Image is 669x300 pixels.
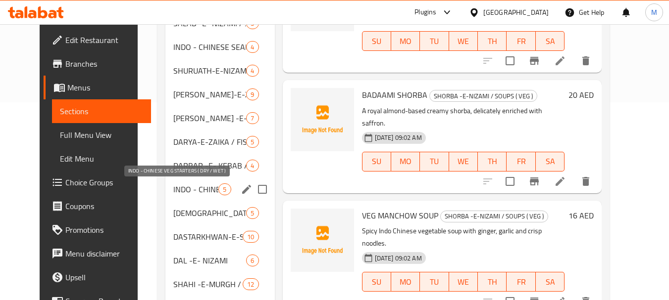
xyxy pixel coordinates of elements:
button: TU [420,152,449,171]
span: 4 [247,66,258,76]
button: TU [420,31,449,51]
div: items [246,136,258,148]
button: FR [507,31,535,51]
button: delete [574,170,598,193]
span: Branches [65,58,144,70]
span: [DATE] 09:02 AM [371,254,426,263]
div: DAL -E- NIZAMI6 [165,249,274,272]
div: SHORBA -E-NIZAMI / SOUPS ( VEG ) [440,211,548,222]
span: TH [482,275,503,289]
span: Select to update [500,171,520,192]
div: items [243,231,258,243]
span: TH [482,34,503,48]
span: WE [453,154,474,169]
span: Coupons [65,200,144,212]
span: DARBAR -E- KEBAB / NON-VEG PLATTERS [173,160,246,171]
span: [PERSON_NAME]-E-ZAIKA / CHICKEN STARTERS [173,88,246,100]
button: MO [391,31,420,51]
span: FR [511,154,531,169]
span: Choice Groups [65,176,144,188]
span: [DATE] 09:02 AM [371,133,426,142]
div: [DEMOGRAPHIC_DATA] NON-VEG STARTERS ( DRY / WET )5 [165,201,274,225]
div: SHURUATH-E-NIZAMI / VEG STARTERS [173,65,246,77]
div: items [243,278,258,290]
span: SU [366,34,387,48]
button: SU [362,152,391,171]
span: 6 [247,256,258,265]
span: SU [366,275,387,289]
div: INDO - CHINESE VEG STARTERS ( DRY / WET )5edit [165,177,274,201]
span: TU [424,34,445,48]
h6: 16 AED [568,209,594,222]
span: MO [395,34,416,48]
span: 4 [247,161,258,171]
span: SA [540,154,561,169]
span: DAL -E- NIZAMI [173,255,246,266]
div: [GEOGRAPHIC_DATA] [483,7,549,18]
div: SHORBA -E-NIZAMI / SOUPS ( VEG ) [429,90,537,102]
div: Plugins [414,6,436,18]
span: M [651,7,657,18]
div: [PERSON_NAME]-E-ZAIKA / CHICKEN STARTERS9 [165,83,274,106]
span: WE [453,275,474,289]
div: items [218,183,231,195]
div: SHURUATH-E-NIZAMI / VEG STARTERS4 [165,59,274,83]
div: items [246,255,258,266]
span: Upsell [65,271,144,283]
button: Branch-specific-item [522,49,546,73]
div: INDO - CHINESE SEAFOOD STARTERS ( DRY / WET )4 [165,35,274,59]
button: TU [420,272,449,292]
span: VEG MANCHOW SOUP [362,208,438,223]
span: Promotions [65,224,144,236]
span: FR [511,34,531,48]
span: [DEMOGRAPHIC_DATA] NON-VEG STARTERS ( DRY / WET ) [173,207,246,219]
span: Edit Menu [60,153,144,165]
span: INDO - CHINESE SEAFOOD STARTERS ( DRY / WET ) [173,41,246,53]
img: VEG MANCHOW SOUP [291,209,354,272]
a: Promotions [44,218,152,242]
span: WE [453,34,474,48]
div: items [246,41,258,53]
div: items [246,88,258,100]
a: Branches [44,52,152,76]
span: Select to update [500,50,520,71]
span: 5 [219,185,230,194]
div: items [246,207,258,219]
button: TH [478,152,507,171]
button: edit [239,182,254,197]
span: DARYA-E-ZAIKA / FISH STARTERS [173,136,246,148]
span: MO [395,275,416,289]
img: BADAAMI SHORBA [291,88,354,151]
div: [PERSON_NAME] -E- LAZEEZAT / MUTTON STARTERS7 [165,106,274,130]
span: Full Menu View [60,129,144,141]
button: TH [478,31,507,51]
div: DARYA-E-ZAIKA / FISH STARTERS5 [165,130,274,154]
div: items [246,160,258,171]
span: Edit Restaurant [65,34,144,46]
span: SHAHI -E-MURGH / CHICKEN MAIN COURSE [173,278,243,290]
span: INDO - CHINESE VEG STARTERS ( DRY / WET ) [173,183,218,195]
p: A royal almond-based creamy shorba, delicately enriched with saffron. [362,105,565,129]
span: 12 [243,280,258,289]
a: Choice Groups [44,171,152,194]
a: Coupons [44,194,152,218]
button: Branch-specific-item [522,170,546,193]
span: SU [366,154,387,169]
button: SU [362,31,391,51]
button: SU [362,272,391,292]
span: SHORBA -E-NIZAMI / SOUPS ( VEG ) [441,211,548,222]
span: DASTARKHWAN-E-SABZI / VEG MAIN COURSE [173,231,243,243]
button: WE [449,152,478,171]
a: Edit Restaurant [44,28,152,52]
a: Sections [52,99,152,123]
span: SHORBA -E-NIZAMI / SOUPS ( VEG ) [430,90,537,102]
span: TU [424,154,445,169]
span: MO [395,154,416,169]
span: Menus [67,82,144,93]
div: items [246,65,258,77]
span: FR [511,275,531,289]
